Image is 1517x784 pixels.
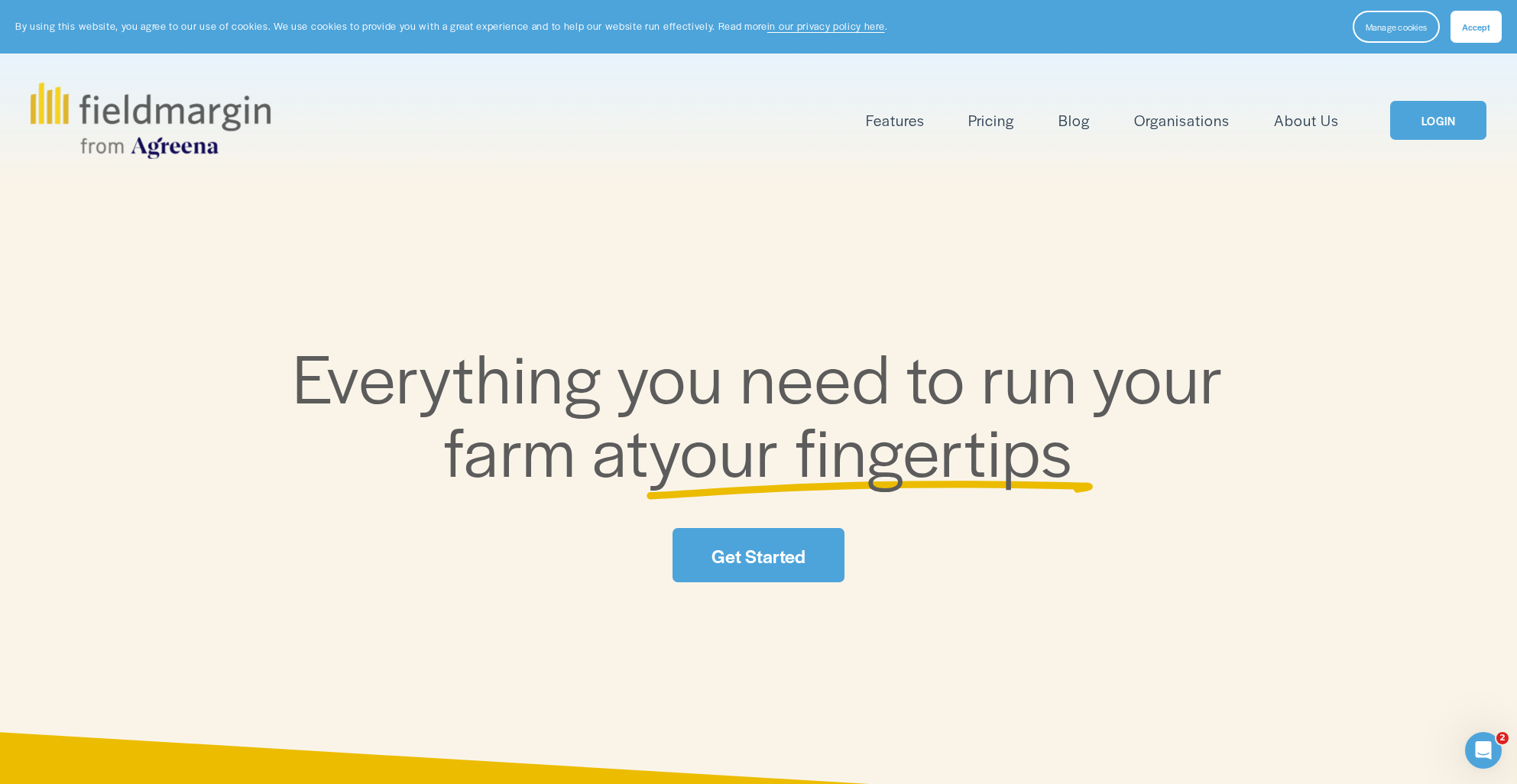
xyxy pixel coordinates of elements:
a: Get Started [673,528,844,582]
a: Organisations [1134,108,1230,133]
button: Manage cookies [1353,11,1440,43]
a: folder dropdown [866,108,925,133]
iframe: Intercom live chat [1465,732,1502,769]
button: Accept [1451,11,1502,43]
p: By using this website, you agree to our use of cookies. We use cookies to provide you with a grea... [15,19,887,34]
img: fieldmargin.com [31,83,271,159]
a: LOGIN [1390,101,1486,140]
span: Accept [1462,21,1490,33]
span: 2 [1496,732,1509,744]
a: About Us [1274,108,1339,133]
span: Features [866,109,925,131]
span: Manage cookies [1366,21,1427,33]
span: Everything you need to run your farm at [293,328,1240,497]
a: in our privacy policy here [767,19,885,33]
a: Pricing [968,108,1014,133]
span: your fingertips [649,401,1073,497]
a: Blog [1058,108,1090,133]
